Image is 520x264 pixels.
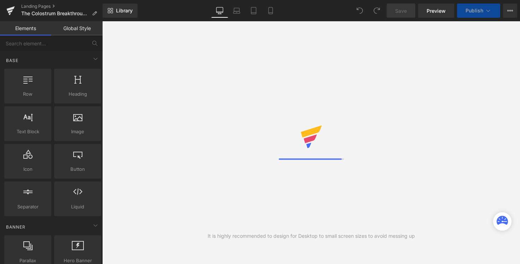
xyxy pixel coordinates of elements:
a: Global Style [51,21,103,35]
span: Icon [6,165,49,173]
button: Publish [457,4,500,18]
div: It is highly recommended to design for Desktop to small screen sizes to avoid messing up [208,232,415,240]
span: Liquid [56,203,99,210]
a: New Library [103,4,138,18]
span: Publish [466,8,483,13]
button: Undo [353,4,367,18]
a: Landing Pages [21,4,103,9]
a: Tablet [245,4,262,18]
span: Save [395,7,407,15]
a: Preview [418,4,454,18]
button: Redo [370,4,384,18]
span: Heading [56,90,99,98]
span: Button [56,165,99,173]
span: Separator [6,203,49,210]
button: More [503,4,517,18]
span: Library [116,7,133,14]
span: Banner [5,224,26,230]
span: Text Block [6,128,49,135]
span: Image [56,128,99,135]
span: Row [6,90,49,98]
span: Preview [427,7,446,15]
a: Laptop [228,4,245,18]
span: Base [5,57,19,64]
span: The Colostrum Breakthrough™ Experience [21,11,89,16]
a: Desktop [211,4,228,18]
a: Mobile [262,4,279,18]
